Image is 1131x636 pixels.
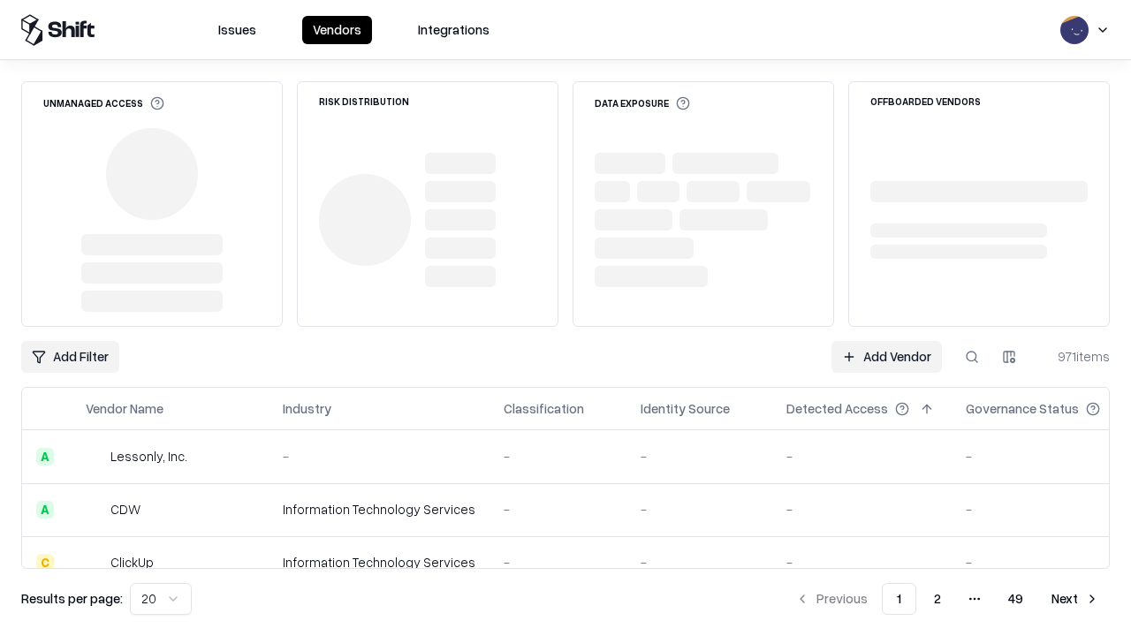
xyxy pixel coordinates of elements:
[641,553,758,572] div: -
[966,553,1128,572] div: -
[21,341,119,373] button: Add Filter
[86,448,103,466] img: Lessonly, Inc.
[86,554,103,572] img: ClickUp
[966,447,1128,466] div: -
[641,447,758,466] div: -
[966,399,1079,418] div: Governance Status
[283,500,475,519] div: Information Technology Services
[641,500,758,519] div: -
[110,447,187,466] div: Lessonly, Inc.
[966,500,1128,519] div: -
[786,447,937,466] div: -
[504,399,584,418] div: Classification
[36,448,54,466] div: A
[882,583,916,615] button: 1
[21,589,123,608] p: Results per page:
[920,583,955,615] button: 2
[43,96,164,110] div: Unmanaged Access
[595,96,690,110] div: Data Exposure
[283,553,475,572] div: Information Technology Services
[319,96,409,106] div: Risk Distribution
[86,399,163,418] div: Vendor Name
[1041,583,1110,615] button: Next
[504,447,612,466] div: -
[785,583,1110,615] nav: pagination
[641,399,730,418] div: Identity Source
[994,583,1037,615] button: 49
[208,16,267,44] button: Issues
[407,16,500,44] button: Integrations
[786,500,937,519] div: -
[831,341,942,373] a: Add Vendor
[786,399,888,418] div: Detected Access
[786,553,937,572] div: -
[283,447,475,466] div: -
[504,553,612,572] div: -
[302,16,372,44] button: Vendors
[110,500,140,519] div: CDW
[110,553,154,572] div: ClickUp
[86,501,103,519] img: CDW
[870,96,981,106] div: Offboarded Vendors
[36,554,54,572] div: C
[36,501,54,519] div: A
[504,500,612,519] div: -
[1039,347,1110,366] div: 971 items
[283,399,331,418] div: Industry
